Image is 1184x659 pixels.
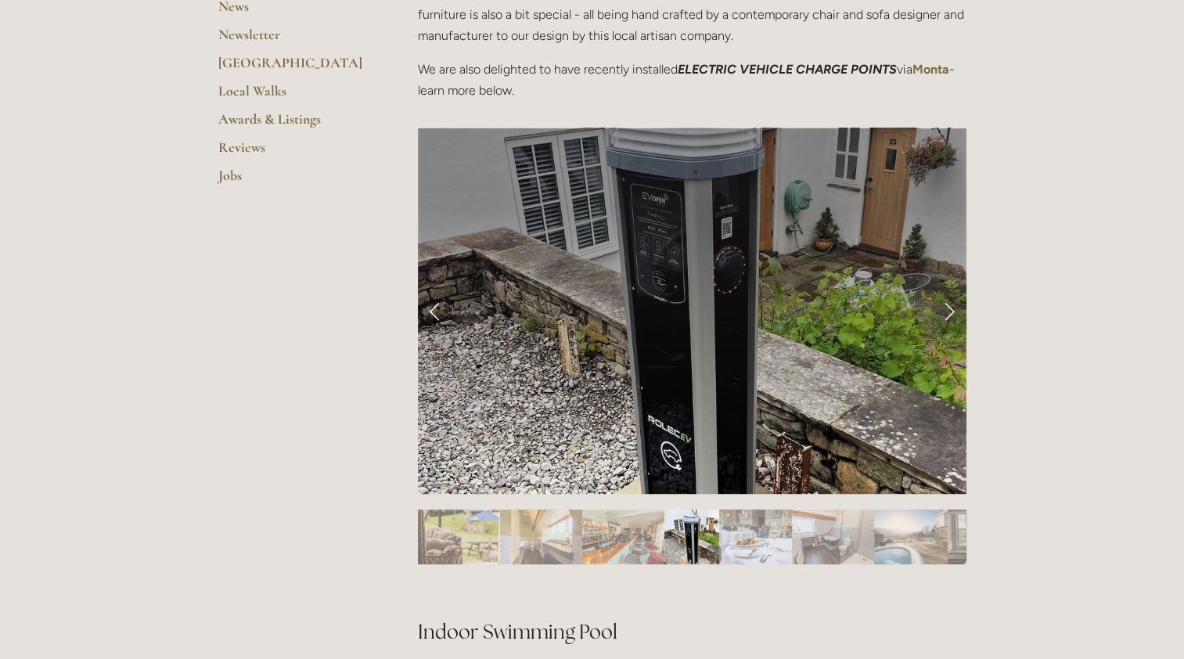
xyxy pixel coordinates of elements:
img: Slide 2 [418,510,500,564]
a: [GEOGRAPHIC_DATA] [218,54,368,82]
img: Slide 7 [792,510,874,564]
a: Next Slide [932,287,966,334]
img: Slide 5 [664,510,719,564]
a: Previous Slide [418,287,452,334]
a: Newsletter [218,26,368,54]
a: Local Walks [218,82,368,110]
h2: Indoor Swimming Pool [418,591,966,646]
a: Jobs [218,167,368,195]
img: Slide 3 [500,510,582,564]
a: Reviews [218,139,368,167]
img: Slide 9 [948,510,1030,564]
em: ELECTRIC VEHICLE CHARGE POINTS [678,62,897,77]
a: Awards & Listings [218,110,368,139]
a: Monta [912,62,949,77]
p: We are also delighted to have recently installed via - learn more below. [418,59,966,101]
img: Slide 4 [582,510,664,564]
img: Slide 8 [874,510,947,564]
img: Slide 6 [719,510,792,564]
